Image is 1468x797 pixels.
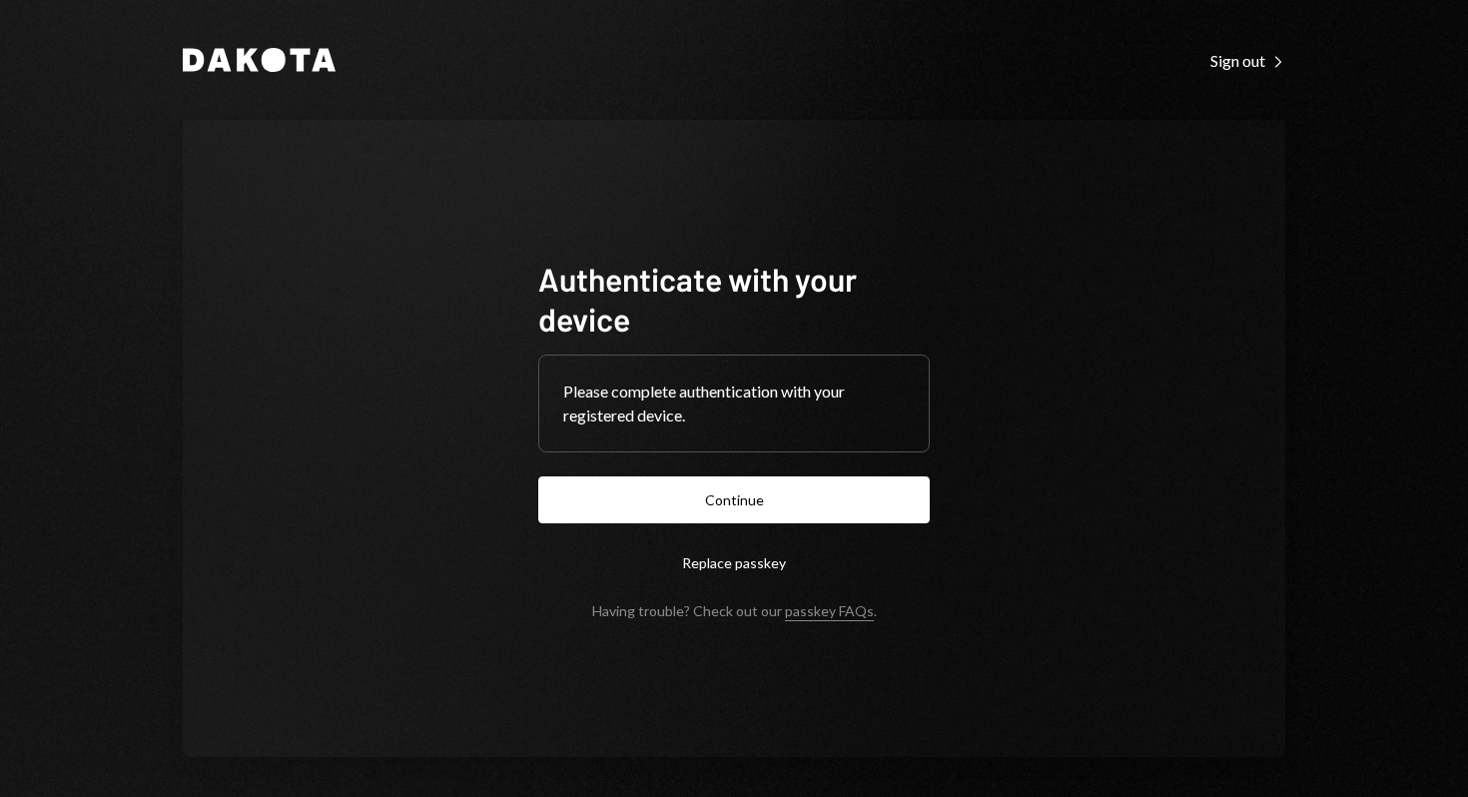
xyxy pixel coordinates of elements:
div: Please complete authentication with your registered device. [563,380,905,427]
button: Continue [538,476,930,523]
div: Having trouble? Check out our . [592,602,877,619]
h1: Authenticate with your device [538,259,930,339]
button: Replace passkey [538,539,930,586]
div: Sign out [1210,51,1285,71]
a: passkey FAQs [785,602,874,621]
a: Sign out [1210,49,1285,71]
